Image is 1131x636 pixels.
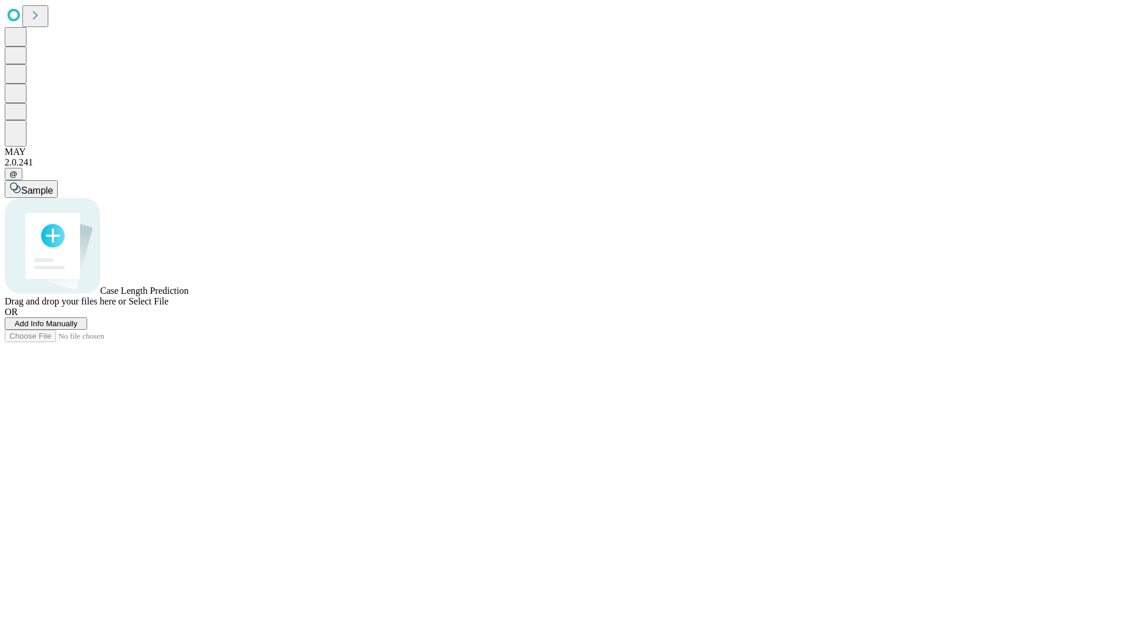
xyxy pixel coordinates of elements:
span: Sample [21,185,53,196]
span: OR [5,307,18,317]
button: @ [5,168,22,180]
span: Case Length Prediction [100,286,188,296]
span: Add Info Manually [15,319,78,328]
span: @ [9,170,18,178]
span: Select File [128,296,168,306]
button: Sample [5,180,58,198]
span: Drag and drop your files here or [5,296,126,306]
button: Add Info Manually [5,317,87,330]
div: MAY [5,147,1126,157]
div: 2.0.241 [5,157,1126,168]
